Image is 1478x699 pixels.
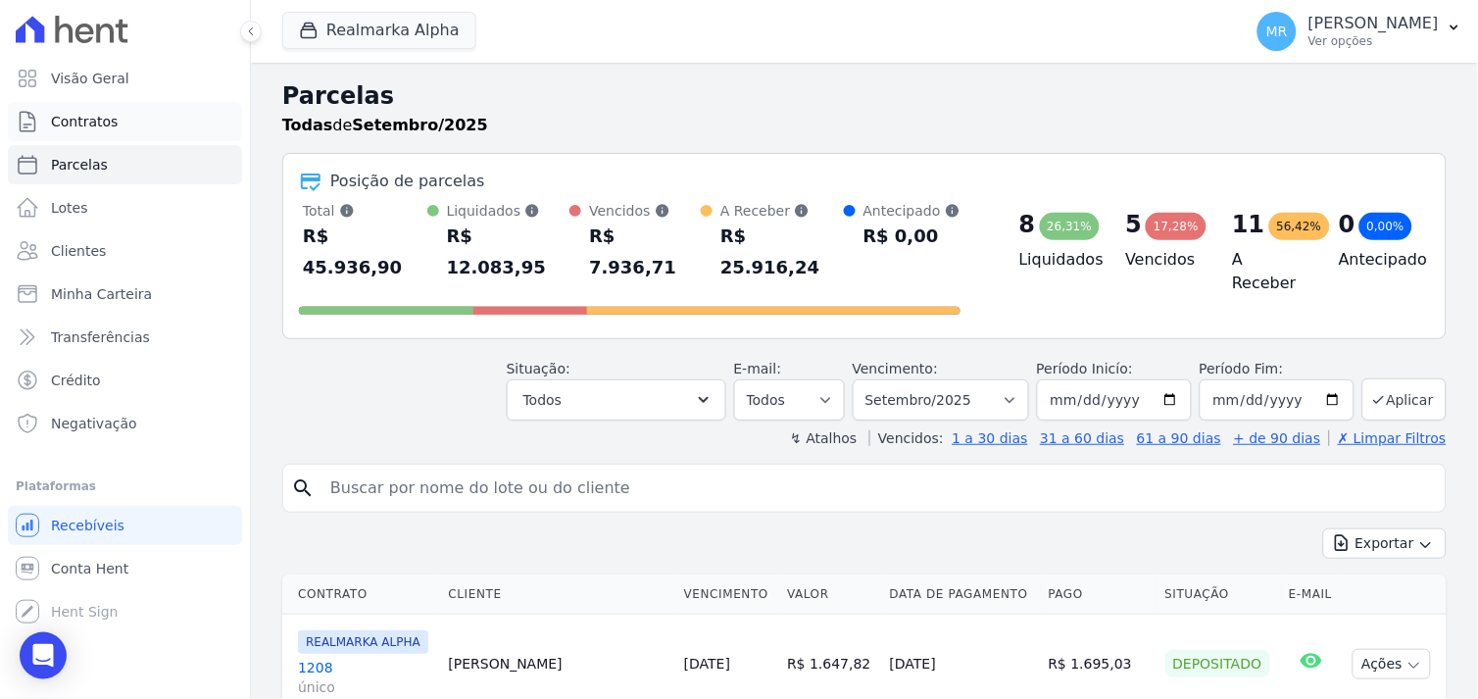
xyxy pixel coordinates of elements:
a: 31 a 60 dias [1040,430,1124,446]
h4: Liquidados [1019,248,1095,272]
a: Lotes [8,188,242,227]
div: R$ 45.936,90 [303,221,427,283]
th: Cliente [440,574,675,615]
label: Situação: [507,361,570,376]
div: Total [303,201,427,221]
h4: Antecipado [1339,248,1414,272]
span: Todos [523,388,562,412]
p: de [282,114,488,137]
button: Aplicar [1362,378,1447,421]
div: R$ 0,00 [863,221,961,252]
th: E-mail [1281,574,1342,615]
div: 26,31% [1040,213,1101,240]
th: Vencimento [676,574,779,615]
div: R$ 12.083,95 [447,221,570,283]
a: Minha Carteira [8,275,242,314]
label: Vencimento: [853,361,938,376]
div: R$ 25.916,24 [720,221,844,283]
a: Negativação [8,404,242,443]
p: [PERSON_NAME] [1308,14,1439,33]
a: Recebíveis [8,506,242,545]
a: Visão Geral [8,59,242,98]
label: Período Inicío: [1037,361,1133,376]
h4: Vencidos [1126,248,1202,272]
span: Parcelas [51,155,108,175]
div: 17,28% [1146,213,1207,240]
div: 11 [1232,209,1264,240]
a: Parcelas [8,145,242,184]
div: Vencidos [589,201,701,221]
div: Liquidados [447,201,570,221]
div: 56,42% [1269,213,1330,240]
button: Exportar [1323,528,1447,559]
strong: Todas [282,116,333,134]
span: MR [1266,25,1288,38]
i: search [291,476,315,500]
span: Negativação [51,414,137,433]
div: 0,00% [1359,213,1412,240]
div: A Receber [720,201,844,221]
span: único [298,677,432,697]
span: Contratos [51,112,118,131]
a: 1208único [298,658,432,697]
div: 0 [1339,209,1355,240]
a: Conta Hent [8,549,242,588]
div: Plataformas [16,474,234,498]
a: 61 a 90 dias [1137,430,1221,446]
a: 1 a 30 dias [953,430,1028,446]
div: Depositado [1165,650,1270,677]
th: Pago [1041,574,1158,615]
th: Situação [1158,574,1282,615]
h4: A Receber [1232,248,1307,295]
p: Ver opções [1308,33,1439,49]
div: Open Intercom Messenger [20,632,67,679]
a: Transferências [8,318,242,357]
div: R$ 7.936,71 [589,221,701,283]
a: [DATE] [684,656,730,672]
div: Posição de parcelas [330,170,485,193]
div: Antecipado [863,201,961,221]
a: Crédito [8,361,242,400]
span: Lotes [51,198,88,218]
div: 8 [1019,209,1036,240]
span: Minha Carteira [51,284,152,304]
button: Ações [1353,649,1431,679]
div: 5 [1126,209,1143,240]
a: Clientes [8,231,242,271]
button: Realmarka Alpha [282,12,476,49]
input: Buscar por nome do lote ou do cliente [319,469,1438,508]
button: Todos [507,379,726,421]
label: Período Fim: [1200,359,1355,379]
span: REALMARKA ALPHA [298,630,428,654]
span: Visão Geral [51,69,129,88]
label: E-mail: [734,361,782,376]
span: Clientes [51,241,106,261]
a: ✗ Limpar Filtros [1329,430,1447,446]
th: Contrato [282,574,440,615]
a: Contratos [8,102,242,141]
span: Crédito [51,371,101,390]
label: Vencidos: [869,430,944,446]
span: Recebíveis [51,516,124,535]
span: Transferências [51,327,150,347]
strong: Setembro/2025 [353,116,488,134]
a: + de 90 dias [1234,430,1321,446]
th: Valor [779,574,881,615]
th: Data de Pagamento [882,574,1041,615]
button: MR [PERSON_NAME] Ver opções [1242,4,1478,59]
h2: Parcelas [282,78,1447,114]
span: Conta Hent [51,559,128,578]
label: ↯ Atalhos [790,430,857,446]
